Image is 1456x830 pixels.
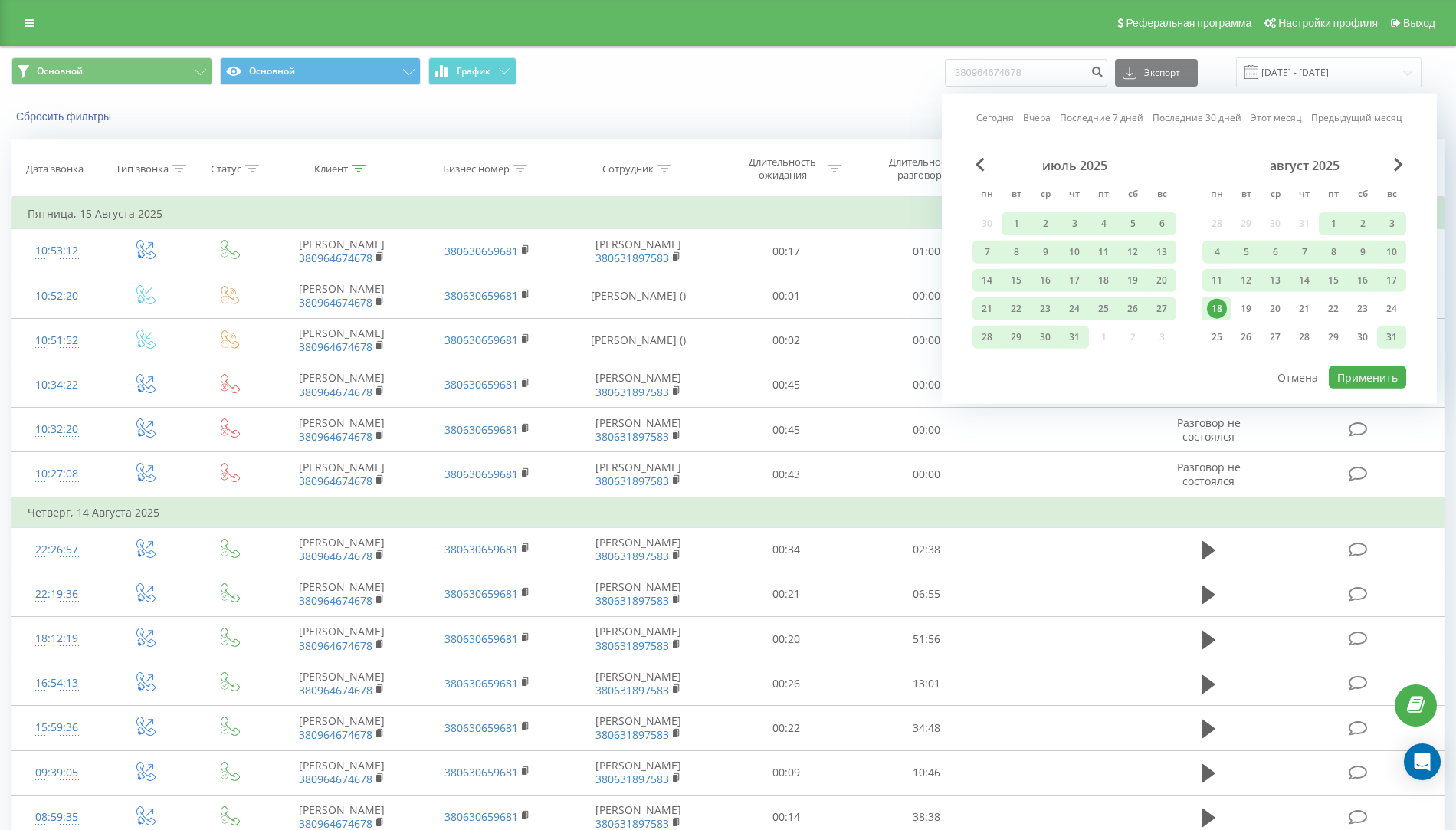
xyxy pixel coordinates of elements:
div: пн 11 авг. 2025 г. [1202,269,1231,292]
div: вт 26 авг. 2025 г. [1231,326,1261,349]
td: [PERSON_NAME] [560,572,717,616]
div: ср 30 июля 2025 г. [1031,326,1060,349]
div: ср 23 июля 2025 г. [1031,297,1060,320]
div: 14 [1294,271,1314,290]
a: Этот месяц [1251,110,1302,125]
div: пт 29 авг. 2025 г. [1319,326,1348,349]
abbr: среда [1264,184,1287,207]
span: Разговор не состоялся [1177,460,1241,488]
a: 380964674678 [299,549,372,563]
a: 380964674678 [299,772,372,786]
div: пт 22 авг. 2025 г. [1319,297,1348,320]
div: Статус [211,162,241,176]
div: 20 [1265,299,1285,319]
td: 00:21 [717,572,856,616]
div: 24 [1382,299,1402,319]
input: Поиск по номеру [945,59,1107,87]
div: 15 [1323,271,1343,290]
td: 00:45 [717,363,856,407]
a: 380631897583 [595,638,669,653]
div: 8 [1323,242,1343,262]
div: 16 [1035,271,1055,290]
div: сб 26 июля 2025 г. [1118,297,1147,320]
td: 51:56 [857,617,996,661]
div: 7 [1294,242,1314,262]
div: 10:52:20 [28,281,86,311]
div: Бизнес номер [443,162,510,176]
div: 11 [1207,271,1227,290]
td: [PERSON_NAME] [560,527,717,572]
td: [PERSON_NAME] [269,318,415,363]
abbr: суббота [1121,184,1144,207]
div: 5 [1123,214,1143,234]
div: сб 19 июля 2025 г. [1118,269,1147,292]
a: 380964674678 [299,474,372,488]
div: пн 21 июля 2025 г. [972,297,1002,320]
div: вс 13 июля 2025 г. [1147,241,1176,264]
div: Клиент [314,162,348,176]
td: 34:48 [857,706,996,750]
div: 1 [1006,214,1026,234]
a: 380631897583 [595,429,669,444]
td: [PERSON_NAME] [560,617,717,661]
td: [PERSON_NAME] [560,661,717,706]
div: вт 8 июля 2025 г. [1002,241,1031,264]
td: 00:45 [717,408,856,452]
div: 9 [1035,242,1055,262]
div: 22 [1323,299,1343,319]
a: 380964674678 [299,638,372,653]
button: Основной [220,57,421,85]
div: вт 15 июля 2025 г. [1002,269,1031,292]
div: 21 [1294,299,1314,319]
div: 1 [1323,214,1343,234]
div: 16:54:13 [28,668,86,698]
div: пн 14 июля 2025 г. [972,269,1002,292]
div: 31 [1064,327,1084,347]
div: вс 6 июля 2025 г. [1147,212,1176,235]
div: 21 [977,299,997,319]
div: чт 31 июля 2025 г. [1060,326,1089,349]
div: ср 20 авг. 2025 г. [1261,297,1290,320]
div: вт 5 авг. 2025 г. [1231,241,1261,264]
td: 00:00 [857,274,996,318]
div: Дата звонка [26,162,84,176]
a: 380964674678 [299,340,372,354]
div: 8 [1006,242,1026,262]
a: 380964674678 [299,429,372,444]
div: 10:27:08 [28,459,86,489]
div: 6 [1152,214,1172,234]
div: 17 [1382,271,1402,290]
span: Разговор не состоялся [1177,415,1241,444]
div: 14 [977,271,997,290]
abbr: вторник [1005,184,1028,207]
td: [PERSON_NAME] () [560,274,717,318]
div: 10 [1382,242,1402,262]
td: [PERSON_NAME] [560,229,717,274]
div: сб 2 авг. 2025 г. [1348,212,1377,235]
div: 10:32:20 [28,415,86,445]
a: 380964674678 [299,683,372,697]
button: Сбросить фильтры [11,110,119,123]
div: 15:59:36 [28,713,86,743]
div: чт 24 июля 2025 г. [1060,297,1089,320]
div: 2 [1353,214,1372,234]
td: 10:46 [857,750,996,795]
div: 10:34:22 [28,370,86,400]
div: пн 28 июля 2025 г. [972,326,1002,349]
a: Последние 30 дней [1153,110,1241,125]
div: 2 [1035,214,1055,234]
abbr: пятница [1092,184,1115,207]
div: 11 [1094,242,1113,262]
td: Четверг, 14 Августа 2025 [12,497,1445,528]
div: 29 [1323,327,1343,347]
div: пт 1 авг. 2025 г. [1319,212,1348,235]
td: 00:00 [857,452,996,497]
td: [PERSON_NAME] () [560,318,717,363]
button: Экспорт [1115,59,1198,87]
div: 10:53:12 [28,236,86,266]
div: 10:51:52 [28,326,86,356]
a: 380631897583 [595,251,669,265]
div: ср 13 авг. 2025 г. [1261,269,1290,292]
a: 380630659681 [444,244,518,258]
div: сб 30 авг. 2025 г. [1348,326,1377,349]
